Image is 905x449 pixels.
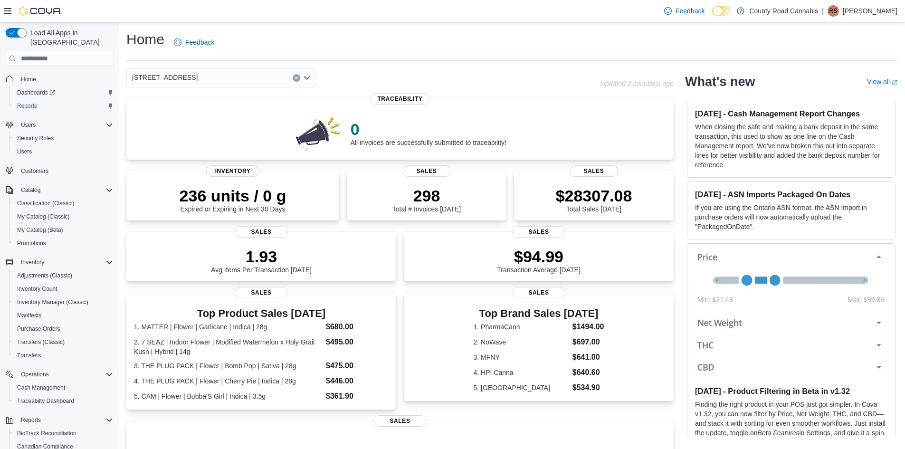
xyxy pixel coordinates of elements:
span: Inventory [17,257,113,268]
a: View allExternal link [867,78,897,86]
span: Sales [235,226,288,238]
span: [STREET_ADDRESS] [132,72,198,83]
a: Promotions [13,238,50,249]
button: Transfers [10,349,117,362]
p: 236 units / 0 g [180,186,286,205]
span: Customers [17,165,113,177]
button: Inventory Count [10,282,117,296]
span: Security Roles [13,133,113,144]
a: Transfers [13,350,45,361]
button: Operations [2,368,117,381]
button: Cash Management [10,381,117,394]
div: Total # Invoices [DATE] [392,186,461,213]
button: Inventory Manager (Classic) [10,296,117,309]
span: Feedback [676,6,705,16]
a: Home [17,74,40,85]
button: Catalog [2,183,117,197]
span: Reports [21,416,41,424]
div: Expired or Expiring in Next 30 Days [180,186,286,213]
a: BioTrack Reconciliation [13,428,80,439]
span: Dashboards [13,87,113,98]
h3: Top Brand Sales [DATE] [474,308,604,319]
button: Manifests [10,309,117,322]
span: Inventory [21,258,44,266]
span: Sales [512,226,565,238]
dd: $680.00 [326,321,389,333]
button: Reports [17,414,45,426]
span: Purchase Orders [13,323,113,334]
span: Inventory Manager (Classic) [13,296,113,308]
a: Transfers (Classic) [13,336,68,348]
h3: [DATE] - Product Filtering in Beta in v1.32 [695,386,887,396]
span: Traceabilty Dashboard [13,395,113,407]
span: Promotions [17,239,46,247]
dd: $697.00 [572,336,604,348]
dt: 4. THE PLUG PACK | Flower | Cherry Pie | Indica | 28g [134,376,322,386]
span: Home [21,76,36,83]
span: Classification (Classic) [17,200,75,207]
dd: $446.00 [326,375,389,387]
span: BioTrack Reconciliation [17,430,76,437]
button: Users [10,145,117,158]
h1: Home [126,30,164,49]
div: Transaction Average [DATE] [497,247,581,274]
span: Transfers [17,352,41,359]
button: Customers [2,164,117,178]
img: 0 [294,114,343,152]
button: Clear input [293,74,300,82]
span: Sales [403,165,451,177]
h2: What's new [685,74,755,89]
a: Manifests [13,310,45,321]
span: Inventory [206,165,259,177]
span: Load All Apps in [GEOGRAPHIC_DATA] [27,28,113,47]
p: Updated 2 minute(s) ago [600,80,674,87]
div: Total Sales [DATE] [556,186,632,213]
dt: 5. CAM | Flower | Bubba'S Girl | Indica | 3.5g [134,392,322,401]
span: Inventory Count [13,283,113,295]
span: Feedback [185,38,214,47]
span: Operations [17,369,113,380]
button: Users [17,119,39,131]
a: Dashboards [10,86,117,99]
p: Finding the right product in your POS just got simpler. In Cova v1.32, you can now filter by Pric... [695,400,887,447]
span: My Catalog (Classic) [13,211,113,222]
a: Cash Management [13,382,69,393]
dd: $641.00 [572,352,604,363]
span: Purchase Orders [17,325,60,333]
button: Classification (Classic) [10,197,117,210]
span: RS [829,5,838,17]
dt: 3. THE PLUG PACK | Flower | Bomb Pop | Sativa | 28g [134,361,322,371]
button: Open list of options [303,74,311,82]
span: Catalog [21,186,40,194]
span: Reports [17,102,37,110]
dd: $640.60 [572,367,604,378]
a: Inventory Count [13,283,61,295]
p: $94.99 [497,247,581,266]
button: Purchase Orders [10,322,117,335]
a: My Catalog (Beta) [13,224,67,236]
span: Adjustments (Classic) [13,270,113,281]
a: Traceabilty Dashboard [13,395,78,407]
span: Customers [21,167,48,175]
button: Adjustments (Classic) [10,269,117,282]
span: Dashboards [17,89,55,96]
span: Sales [373,415,427,427]
a: Reports [13,100,41,112]
p: If you are using the Ontario ASN format, the ASN Import in purchase orders will now automatically... [695,203,887,231]
span: Transfers (Classic) [13,336,113,348]
p: 1.93 [211,247,312,266]
span: Adjustments (Classic) [17,272,72,279]
dt: 2. NoWave [474,337,569,347]
span: Inventory Manager (Classic) [17,298,88,306]
span: Users [17,119,113,131]
button: Promotions [10,237,117,250]
img: Cova [19,6,62,16]
div: Avg Items Per Transaction [DATE] [211,247,312,274]
dd: $361.90 [326,391,389,402]
dt: 1. PharmaCann [474,322,569,332]
dd: $1494.00 [572,321,604,333]
span: Security Roles [17,134,54,142]
em: Beta Features [758,429,800,437]
p: [PERSON_NAME] [843,5,897,17]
